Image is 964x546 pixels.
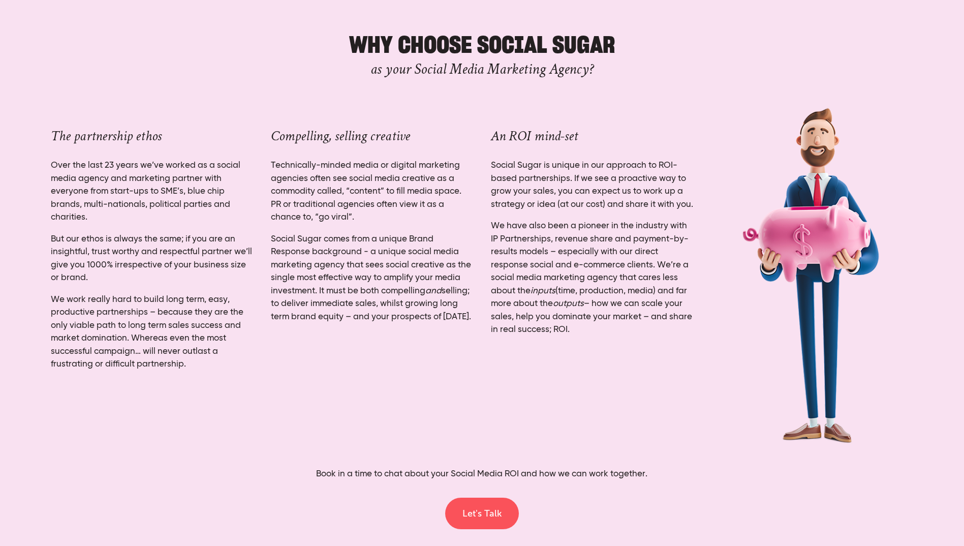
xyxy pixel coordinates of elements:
a: Let's Talk [445,498,519,529]
p: We work really hard to build long term, easy, productive partnerships – because they are the only... [51,293,254,371]
p: Over the last 23 years we’ve worked as a social media agency and marketing partner with everyone ... [51,159,254,224]
p: Technically-minded media or digital marketing agencies often see social media creative as a commo... [271,159,474,224]
p: We have also been a pioneer in the industry with IP Partnerships, revenue share and payment-by-re... [491,220,694,337]
p: Social Sugar is unique in our approach to ROI-based partnerships. If we see a proactive way to gr... [491,159,694,211]
h2: WHY CHOOSE SOCIAL SUGAR [109,24,854,83]
p: Social Sugar comes from a unique Brand Response background - a unique social media marketing agen... [271,233,474,324]
i: and [425,287,442,295]
i: outputs [553,299,584,308]
h3: Compelling, selling creative [271,128,474,145]
h3: An ROI mind-set [491,128,694,145]
h3: The partnership ethos [51,128,254,145]
p: Book in a time to chat about your Social Media ROI and how we can work together. [109,468,854,481]
i: inputs [531,287,555,295]
span: as your Social Media Marketing Agency? [370,59,594,79]
p: But our ethos is always the same; if you are an insightful, trust worthy and respectful partner w... [51,233,254,285]
img: Your return on investment for social media [740,101,884,450]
